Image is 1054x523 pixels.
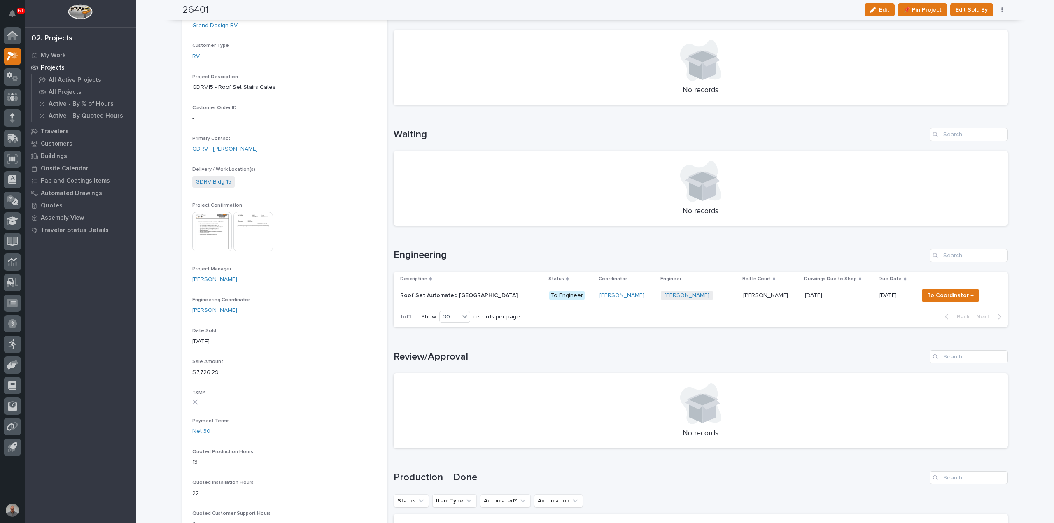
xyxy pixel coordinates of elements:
[403,207,998,216] p: No records
[192,275,237,284] a: [PERSON_NAME]
[548,274,564,284] p: Status
[950,3,993,16] button: Edit Sold By
[192,337,377,346] p: [DATE]
[394,286,1008,305] tr: Roof Set Automated [GEOGRAPHIC_DATA]Roof Set Automated [GEOGRAPHIC_DATA] To Engineer[PERSON_NAME]...
[865,3,895,16] button: Edit
[879,274,902,284] p: Due Date
[192,114,377,123] p: -
[10,10,21,23] div: Notifications61
[742,274,771,284] p: Ball In Court
[192,203,242,208] span: Project Confirmation
[599,292,644,299] a: [PERSON_NAME]
[903,5,942,15] span: 📌 Pin Project
[930,471,1008,484] div: Search
[41,227,109,234] p: Traveler Status Details
[182,4,209,16] h2: 26401
[394,307,418,327] p: 1 of 1
[192,298,250,302] span: Engineering Coordinator
[480,494,531,507] button: Automated?
[665,292,709,299] a: [PERSON_NAME]
[473,314,520,321] p: records per page
[660,274,681,284] p: Engineer
[403,86,998,95] p: No records
[192,391,205,395] span: T&M?
[25,137,136,150] a: Customers
[192,43,229,48] span: Customer Type
[394,351,926,363] h1: Review/Approval
[4,5,21,22] button: Notifications
[952,313,970,321] span: Back
[25,224,136,236] a: Traveler Status Details
[68,4,92,19] img: Workspace Logo
[922,289,979,302] button: To Coordinator →
[192,267,231,272] span: Project Manager
[192,83,377,92] p: GDRV15 - Roof Set Stairs Gates
[432,494,477,507] button: Item Type
[4,502,21,519] button: users-avatar
[534,494,583,507] button: Automation
[192,306,237,315] a: [PERSON_NAME]
[192,167,255,172] span: Delivery / Work Location(s)
[394,494,429,507] button: Status
[898,3,947,16] button: 📌 Pin Project
[930,128,1008,141] input: Search
[25,174,136,187] a: Fab and Coatings Items
[192,511,271,516] span: Quoted Customer Support Hours
[403,429,998,438] p: No records
[879,6,889,14] span: Edit
[192,449,253,454] span: Quoted Production Hours
[32,74,136,86] a: All Active Projects
[549,291,585,301] div: To Engineer
[196,178,231,186] a: GDRV Bldg 15
[25,212,136,224] a: Assembly View
[394,472,926,483] h1: Production + Done
[599,274,627,284] p: Coordinator
[192,368,377,377] p: $ 7,726.29
[41,64,65,72] p: Projects
[192,418,230,423] span: Payment Terms
[192,359,223,364] span: Sale Amount
[192,480,254,485] span: Quoted Installation Hours
[25,49,136,61] a: My Work
[973,313,1008,321] button: Next
[41,190,102,197] p: Automated Drawings
[49,100,114,108] p: Active - By % of Hours
[49,88,82,96] p: All Projects
[804,274,857,284] p: Drawings Due to Shop
[394,249,926,261] h1: Engineering
[192,328,216,333] span: Date Sold
[18,8,23,14] p: 61
[41,128,69,135] p: Travelers
[25,199,136,212] a: Quotes
[192,136,230,141] span: Primary Contact
[49,112,123,120] p: Active - By Quoted Hours
[192,427,210,436] a: Net 30
[25,150,136,162] a: Buildings
[400,274,427,284] p: Description
[41,177,110,185] p: Fab and Coatings Items
[25,61,136,74] a: Projects
[41,214,84,222] p: Assembly View
[930,350,1008,363] input: Search
[25,187,136,199] a: Automated Drawings
[927,291,974,300] span: To Coordinator →
[930,249,1008,262] input: Search
[805,291,824,299] p: [DATE]
[41,202,63,209] p: Quotes
[192,458,377,467] p: 13
[192,52,200,61] a: RV
[32,86,136,98] a: All Projects
[400,291,519,299] p: Roof Set Automated [GEOGRAPHIC_DATA]
[41,52,66,59] p: My Work
[41,153,67,160] p: Buildings
[421,314,436,321] p: Show
[32,110,136,121] a: Active - By Quoted Hours
[41,165,89,172] p: Onsite Calendar
[440,313,459,321] div: 30
[879,292,912,299] p: [DATE]
[192,21,238,30] a: Grand Design RV
[192,145,258,153] a: GDRV - [PERSON_NAME]
[32,98,136,109] a: Active - By % of Hours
